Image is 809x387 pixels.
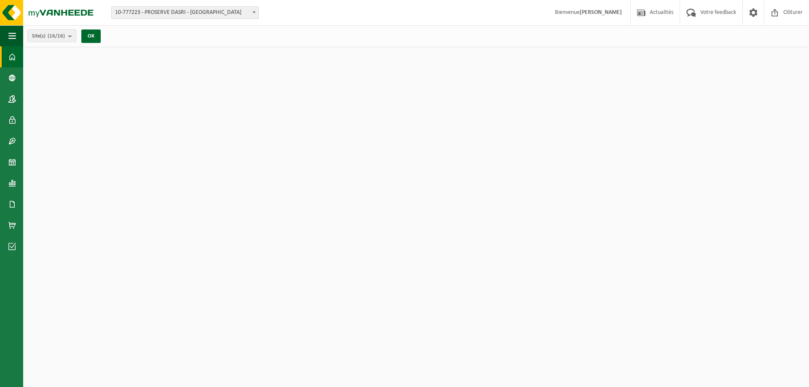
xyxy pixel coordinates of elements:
button: Site(s)(16/16) [27,29,76,42]
span: 10-777223 - PROSERVE DASRI - PARIS 12EME ARRONDISSEMENT [112,7,258,19]
button: OK [81,29,101,43]
count: (16/16) [48,33,65,39]
span: Site(s) [32,30,65,43]
strong: [PERSON_NAME] [580,9,622,16]
span: 10-777223 - PROSERVE DASRI - PARIS 12EME ARRONDISSEMENT [111,6,259,19]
